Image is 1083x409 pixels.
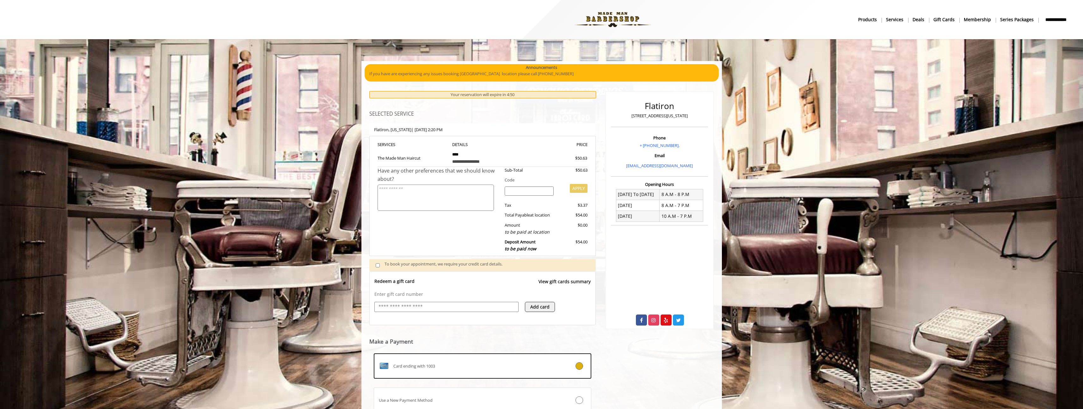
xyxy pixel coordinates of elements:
a: [EMAIL_ADDRESS][DOMAIN_NAME] [626,163,693,168]
th: PRICE [518,141,588,148]
div: Code [500,177,588,183]
div: $54.00 [558,239,588,252]
b: products [858,16,877,23]
button: Add card [525,302,555,312]
div: Tax [500,202,558,209]
img: Made Man Barbershop logo [569,2,656,37]
h3: Opening Hours [611,182,708,186]
div: $54.00 [558,212,588,218]
p: If you have are experiencing any issues booking [GEOGRAPHIC_DATA] location please call [PHONE_NUM... [369,70,714,77]
div: To book your appointment, we require your credit card details. [385,261,589,269]
b: Deals [913,16,924,23]
b: gift cards [933,16,955,23]
label: Make a Payment [369,339,413,345]
td: 10 A.M - 7 P.M [660,211,703,222]
td: [DATE] [616,200,660,211]
div: Total Payable [500,212,558,218]
div: Have any other preferences that we should know about? [378,167,500,183]
a: Gift cardsgift cards [929,15,959,24]
h3: SELECTED SERVICE [369,111,596,117]
div: $50.63 [558,167,588,174]
td: 8 A.M - 8 P.M [660,189,703,200]
p: [STREET_ADDRESS][US_STATE] [612,113,706,119]
a: ServicesServices [882,15,908,24]
div: Amount [500,222,558,235]
b: Flatiron | [DATE] 2:20 PM [374,127,443,132]
td: [DATE] [616,211,660,222]
h2: Flatiron [612,101,706,111]
p: Enter gift card number [374,291,591,297]
div: $0.00 [558,222,588,235]
div: Use a New Payment Method [374,397,555,404]
td: [DATE] To [DATE] [616,189,660,200]
div: to be paid at location [505,229,554,235]
span: to be paid now [505,246,536,252]
span: at location [530,212,550,218]
h3: Phone [612,136,706,140]
h3: Email [612,153,706,158]
p: Redeem a gift card [374,278,415,284]
a: DealsDeals [908,15,929,24]
th: SERVICE [378,141,448,148]
div: $3.37 [558,202,588,209]
a: View gift cards summary [538,278,591,291]
div: Sub-Total [500,167,558,174]
td: 8 A.M - 7 P.M [660,200,703,211]
a: Series packagesSeries packages [996,15,1038,24]
b: Announcements [526,64,557,71]
span: , [US_STATE] [389,127,411,132]
b: Series packages [1000,16,1034,23]
img: AMEX [379,361,389,371]
a: Productsproducts [854,15,882,24]
span: Card ending with 1003 [393,363,435,369]
span: S [393,142,395,147]
a: + [PHONE_NUMBER]. [640,143,680,148]
a: MembershipMembership [959,15,996,24]
div: Your reservation will expire in 4:50 [369,91,596,98]
b: Deposit Amount [505,239,536,252]
b: Services [886,16,903,23]
div: $50.63 [552,155,587,162]
b: Membership [964,16,991,23]
th: DETAILS [447,141,518,148]
td: The Made Man Haircut [378,148,448,167]
button: APPLY [570,184,588,193]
